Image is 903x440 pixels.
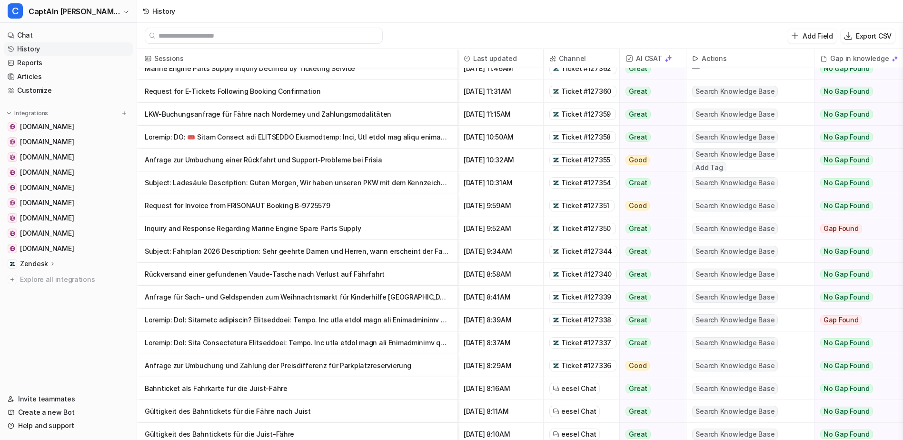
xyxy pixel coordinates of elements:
a: Reports [4,56,133,70]
img: zendesk [553,134,559,140]
a: Ticket #127340 [553,270,614,279]
button: Integrations [4,109,51,118]
span: [DATE] 9:59AM [462,194,539,217]
img: explore all integrations [8,275,17,284]
span: [DATE] 9:34AM [462,240,539,263]
p: Loremip: DO: 🎟️ Sitam Consect adi ELITSEDDO Eiusmodtemp: Inci, Utl etdol mag aliqu enimadmi 9 Ven... [145,126,450,149]
span: Ticket #127359 [561,110,611,119]
span: Ticket #127344 [561,247,612,256]
a: Explore all integrations [4,273,133,286]
p: Gültigkeit des Bahntickets für die Fähre nach Juist [145,400,450,423]
span: Good [625,201,650,210]
a: Ticket #127339 [553,292,613,302]
span: [DATE] 8:37AM [462,331,539,354]
span: Last updated [462,49,539,68]
p: Marine Engine Parts Supply Inquiry Declined by Ticketing Service [145,57,450,80]
img: zendesk [553,111,559,118]
a: www.inselexpress.de[DOMAIN_NAME] [4,135,133,149]
p: Integrations [14,110,48,117]
button: Good [620,149,680,171]
span: Search Knowledge Base [692,429,778,440]
button: Great [620,80,680,103]
span: Great [625,247,651,256]
button: No Gap Found [814,103,893,126]
span: Good [625,155,650,165]
div: History [152,6,175,16]
p: Export CSV [856,31,892,41]
img: zendesk [553,157,559,163]
button: Great [620,57,680,80]
span: Search Knowledge Base [692,149,778,160]
p: LKW-Buchungsanfrage für Fähre nach Norderney und Zahlungsmodalitäten [145,103,450,126]
button: No Gap Found [814,194,893,217]
p: Rückversand einer gefundenen Vaude-Tasche nach Verlust auf Fährfahrt [145,263,450,286]
a: eesel Chat [553,384,596,393]
a: www.inseltouristik.de[DOMAIN_NAME] [4,150,133,164]
button: Good [620,194,680,217]
p: Subject: Fahrplan 2026 Description: Sehr geehrte Damen und Herren, wann erscheint der Fahrplan 20... [145,240,450,263]
span: Gap Found [820,224,862,233]
a: Ticket #127336 [553,361,613,370]
p: Zendesk [20,259,48,269]
img: expand menu [6,110,12,117]
span: Great [625,110,651,119]
p: Anfrage zur Umbuchung einer Rückfahrt und Support-Probleme bei Frisia [145,149,450,171]
img: Zendesk [10,261,15,267]
span: Ticket #127351 [561,201,609,210]
button: No Gap Found [814,57,893,80]
a: Articles [4,70,133,83]
a: Ticket #127351 [553,201,611,210]
p: Inquiry and Response Regarding Marine Engine Spare Parts Supply [145,217,450,240]
a: Ticket #127338 [553,315,613,325]
button: Great [620,103,680,126]
span: [DATE] 8:39AM [462,309,539,331]
span: Ticket #127340 [561,270,612,279]
a: Help and support [4,419,133,432]
span: No Gap Found [820,270,873,279]
button: Great [620,400,680,423]
span: Ticket #127339 [561,292,611,302]
span: Ticket #127362 [561,64,611,73]
span: Search Knowledge Base [692,86,778,97]
span: [DATE] 8:16AM [462,377,539,400]
span: eesel Chat [561,407,596,416]
span: No Gap Found [820,110,873,119]
span: C [8,3,23,19]
span: Search Knowledge Base [692,314,778,326]
span: No Gap Found [820,132,873,142]
span: [DATE] 8:29AM [462,354,539,377]
span: Great [625,87,651,96]
span: Channel [547,49,615,68]
a: www.inselfracht.de[DOMAIN_NAME] [4,120,133,133]
span: [DOMAIN_NAME] [20,198,74,208]
button: No Gap Found [814,263,893,286]
button: No Gap Found [814,354,893,377]
span: [DATE] 10:31AM [462,171,539,194]
span: Search Knowledge Base [692,291,778,303]
span: No Gap Found [820,64,873,73]
img: zendesk [553,271,559,278]
img: zendesk [553,362,559,369]
span: Gap Found [820,315,862,325]
button: Export CSV [841,29,895,43]
a: Create a new Bot [4,406,133,419]
span: Great [625,315,651,325]
img: eeselChat [553,408,559,415]
img: zendesk [553,202,559,209]
button: Gap Found [814,217,893,240]
h2: Actions [702,49,726,68]
div: Gap in knowledge [818,49,896,68]
button: Great [620,309,680,331]
button: Great [620,126,680,149]
span: No Gap Found [820,292,873,302]
button: No Gap Found [814,286,893,309]
img: www.inselfracht.de [10,124,15,130]
span: [DOMAIN_NAME] [20,137,74,147]
a: Ticket #127350 [553,224,613,233]
span: Search Knowledge Base [692,246,778,257]
img: www.inselexpress.de [10,139,15,145]
a: www.nordsee-bike.de[DOMAIN_NAME] [4,181,133,194]
img: www.inselfaehre.de [10,246,15,251]
span: No Gap Found [820,384,873,393]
